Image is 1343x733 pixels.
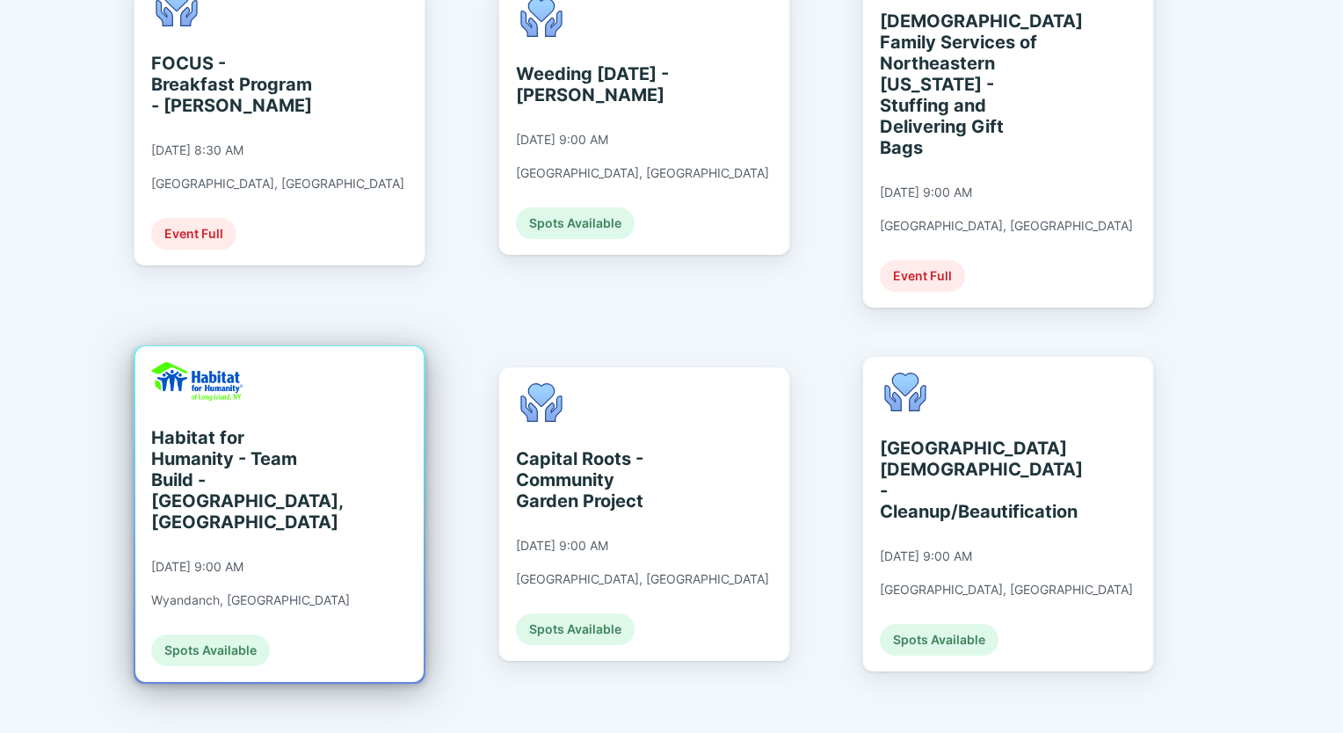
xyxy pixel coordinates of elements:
div: Spots Available [516,207,635,239]
div: [DATE] 9:00 AM [880,548,972,564]
div: [DATE] 8:30 AM [151,142,243,158]
div: FOCUS - Breakfast Program - [PERSON_NAME] [151,53,312,116]
div: [DATE] 9:00 AM [516,538,608,554]
div: Spots Available [880,624,998,656]
div: [GEOGRAPHIC_DATA][DEMOGRAPHIC_DATA] - Cleanup/Beautification [880,438,1041,522]
div: Habitat for Humanity - Team Build - [GEOGRAPHIC_DATA], [GEOGRAPHIC_DATA] [151,427,312,533]
div: [DATE] 9:00 AM [516,132,608,148]
div: Spots Available [151,635,270,666]
div: Event Full [151,218,236,250]
div: [DATE] 9:00 AM [880,185,972,200]
div: Event Full [880,260,965,292]
div: [GEOGRAPHIC_DATA], [GEOGRAPHIC_DATA] [516,571,769,587]
div: Spots Available [516,613,635,645]
div: [GEOGRAPHIC_DATA], [GEOGRAPHIC_DATA] [880,218,1133,234]
div: [GEOGRAPHIC_DATA], [GEOGRAPHIC_DATA] [880,582,1133,598]
div: [DATE] 9:00 AM [151,559,243,575]
div: Capital Roots - Community Garden Project [516,448,677,512]
div: [GEOGRAPHIC_DATA], [GEOGRAPHIC_DATA] [151,176,404,192]
div: [GEOGRAPHIC_DATA], [GEOGRAPHIC_DATA] [516,165,769,181]
div: Wyandanch, [GEOGRAPHIC_DATA] [151,592,350,608]
div: Weeding [DATE] - [PERSON_NAME] [516,63,677,105]
div: [DEMOGRAPHIC_DATA] Family Services of Northeastern [US_STATE] - Stuffing and Delivering Gift Bags [880,11,1041,158]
